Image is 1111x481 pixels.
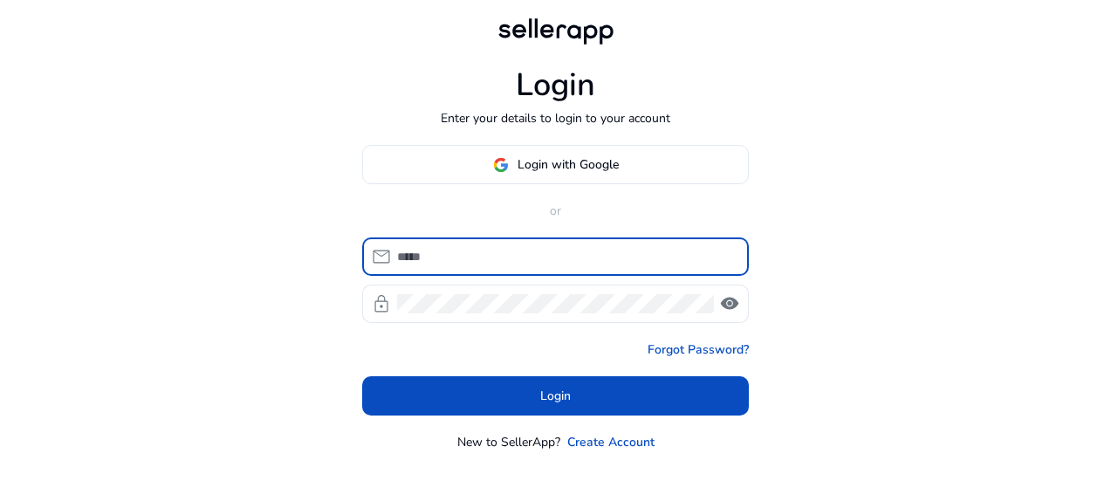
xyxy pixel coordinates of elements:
a: Create Account [567,433,655,451]
span: Login [540,387,571,405]
span: Login with Google [518,155,619,174]
span: visibility [719,293,740,314]
span: lock [371,293,392,314]
h1: Login [516,66,595,104]
p: Enter your details to login to your account [441,109,670,127]
button: Login with Google [362,145,749,184]
button: Login [362,376,749,416]
p: or [362,202,749,220]
p: New to SellerApp? [457,433,560,451]
img: google-logo.svg [493,157,509,173]
span: mail [371,246,392,267]
a: Forgot Password? [648,340,749,359]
